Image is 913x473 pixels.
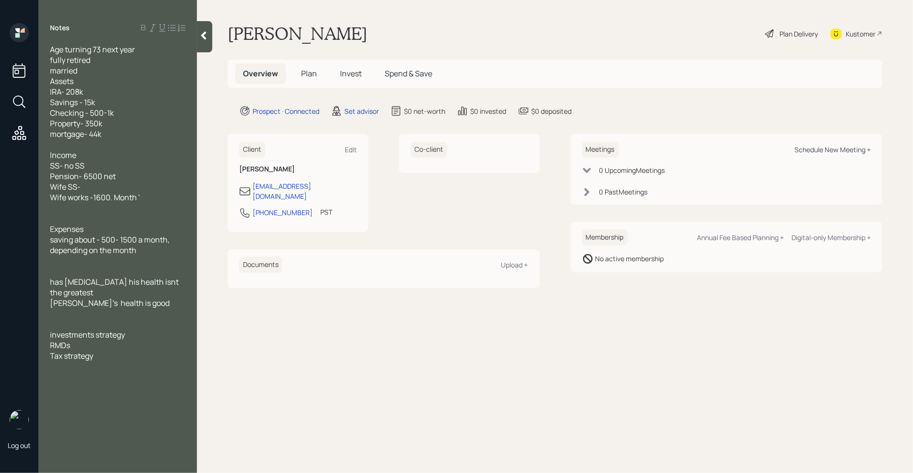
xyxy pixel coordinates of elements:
[791,233,871,242] div: Digital-only Membership +
[50,108,114,118] span: Checking - 500-1k
[253,207,313,218] div: [PHONE_NUMBER]
[596,254,664,264] div: No active membership
[228,23,367,44] h1: [PERSON_NAME]
[50,129,101,139] span: mortgage- 44k
[320,207,332,217] div: PST
[599,187,648,197] div: 0 Past Meeting s
[385,68,432,79] span: Spend & Save
[50,118,102,129] span: Property- 350k
[50,76,73,86] span: Assets
[501,260,528,269] div: Upload +
[239,142,265,158] h6: Client
[50,65,77,76] span: married
[470,106,506,116] div: $0 invested
[345,145,357,154] div: Edit
[50,23,70,33] label: Notes
[404,106,445,116] div: $0 net-worth
[50,234,171,255] span: saving about - 500- 1500 a month, depending on the month
[50,44,135,55] span: Age turning 73 next year
[411,142,447,158] h6: Co-client
[243,68,278,79] span: Overview
[301,68,317,79] span: Plan
[531,106,572,116] div: $0 deposited
[50,160,85,171] span: SS- no SS
[50,298,170,308] span: [PERSON_NAME]'s health is good
[253,106,319,116] div: Prospect · Connected
[253,181,357,201] div: [EMAIL_ADDRESS][DOMAIN_NAME]
[340,68,362,79] span: Invest
[50,224,84,234] span: Expenses
[846,29,876,39] div: Kustomer
[50,340,70,351] span: RMDs
[50,192,140,203] span: Wife works -1600. Month '
[50,351,93,361] span: Tax strategy
[10,410,29,429] img: retirable_logo.png
[239,165,357,173] h6: [PERSON_NAME]
[50,171,116,182] span: Pension- 6500 net
[50,55,90,65] span: fully retired
[50,277,180,298] span: has [MEDICAL_DATA] his health isnt the greatest
[50,97,95,108] span: Savings - 15k
[50,150,76,160] span: Income
[8,441,31,450] div: Log out
[599,165,665,175] div: 0 Upcoming Meeting s
[582,230,628,245] h6: Membership
[239,257,282,273] h6: Documents
[779,29,818,39] div: Plan Delivery
[794,145,871,154] div: Schedule New Meeting +
[50,182,81,192] span: Wife SS-
[50,329,125,340] span: investments strategy
[344,106,379,116] div: Set advisor
[697,233,784,242] div: Annual Fee Based Planning +
[582,142,619,158] h6: Meetings
[50,86,83,97] span: IRA- 208k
